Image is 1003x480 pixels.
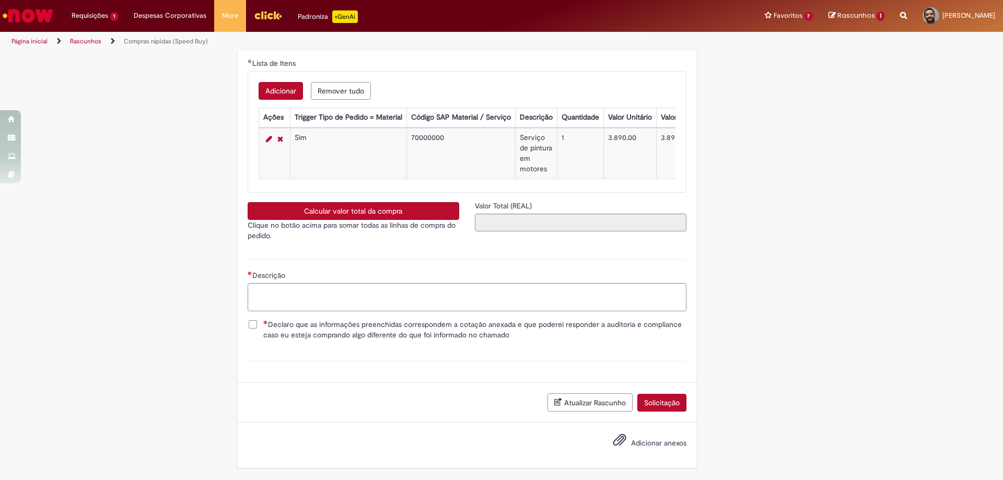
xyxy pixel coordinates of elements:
button: Adicionar anexos [610,430,629,454]
span: Rascunhos [837,10,875,20]
th: Descrição [515,108,557,127]
button: Calcular valor total da compra [248,202,459,220]
a: Rascunhos [70,37,101,45]
textarea: Descrição [248,283,686,311]
td: 1 [557,128,603,179]
a: Editar Linha 1 [263,133,275,145]
input: Valor Total (REAL) [475,214,686,231]
th: Valor Unitário [603,108,656,127]
button: Add a row for Lista de Itens [259,82,303,100]
span: 1 [877,11,884,21]
p: Clique no botão acima para somar todas as linhas de compra do pedido. [248,220,459,241]
span: 7 [804,12,813,21]
a: Página inicial [11,37,48,45]
th: Ações [259,108,290,127]
span: 1 [110,12,118,21]
div: Padroniza [298,10,358,23]
ul: Trilhas de página [8,32,661,51]
img: ServiceNow [1,5,55,26]
span: Favoritos [774,10,802,21]
span: Despesas Corporativas [134,10,206,21]
p: +GenAi [332,10,358,23]
td: 3.890,00 [603,128,656,179]
span: Somente leitura - Valor Total (REAL) [475,201,534,210]
span: More [222,10,238,21]
span: Descrição [252,271,287,280]
span: [PERSON_NAME] [942,11,995,20]
button: Remove all rows for Lista de Itens [311,82,371,100]
td: 3.890,00 [656,128,723,179]
a: Rascunhos [829,11,884,21]
a: Remover linha 1 [275,133,286,145]
button: Solicitação [637,394,686,412]
th: Trigger Tipo de Pedido = Material [290,108,406,127]
button: Atualizar Rascunho [547,393,633,412]
span: Necessários [248,271,252,275]
th: Quantidade [557,108,603,127]
th: Código SAP Material / Serviço [406,108,515,127]
th: Valor Total Moeda [656,108,723,127]
td: Serviço de pintura em motores [515,128,557,179]
td: Sim [290,128,406,179]
td: 70000000 [406,128,515,179]
span: Lista de Itens [252,58,298,68]
span: Requisições [72,10,108,21]
img: click_logo_yellow_360x200.png [254,7,282,23]
span: Necessários [263,320,268,324]
span: Adicionar anexos [631,438,686,448]
span: Obrigatório Preenchido [248,59,252,63]
span: Declaro que as informações preenchidas correspondem a cotação anexada e que poderei responder a a... [263,319,686,340]
a: Compras rápidas (Speed Buy) [124,37,208,45]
